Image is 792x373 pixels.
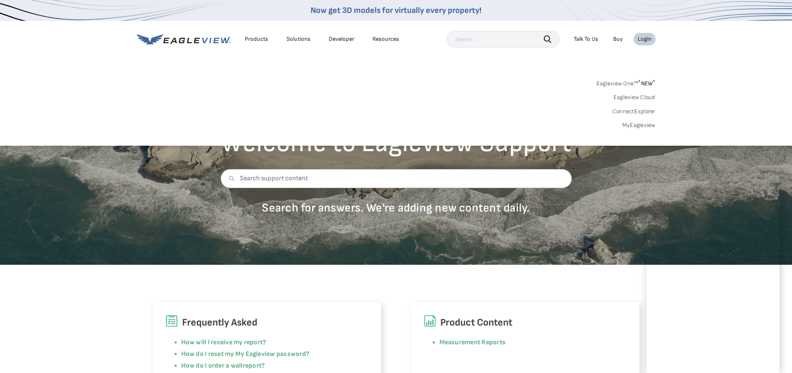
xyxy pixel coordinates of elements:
input: Search [447,31,560,47]
a: How do I order a wall [181,362,243,370]
iframe: Chat Window [646,173,780,373]
a: How will I receive my report? [181,338,266,346]
div: Talk To Us [574,35,598,43]
input: Search support content [220,169,572,188]
h2: Welcome to Eagleview Support [220,130,572,157]
div: Resources [373,35,399,43]
h6: Frequently Asked [165,315,369,331]
a: Developer [329,35,354,43]
a: ConnectExplorer [612,108,656,115]
a: Buy [613,35,623,43]
a: MyEagleview [622,122,656,129]
div: Products [245,35,268,43]
a: Now get 3D models for virtually every property! [311,5,481,15]
div: Solutions [286,35,311,43]
div: Login [638,35,651,43]
a: How do I reset my My Eagleview password? [181,350,310,358]
a: Eagleview Cloud [614,94,656,101]
a: Measurement Reports [439,338,506,346]
a: report [243,362,262,370]
p: Search for answers. We're adding new content daily. [220,201,572,215]
span: NEW [638,80,655,87]
h6: Product Content [424,315,627,331]
a: Eagleview One™*NEW* [597,77,656,87]
a: ? [262,362,265,370]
